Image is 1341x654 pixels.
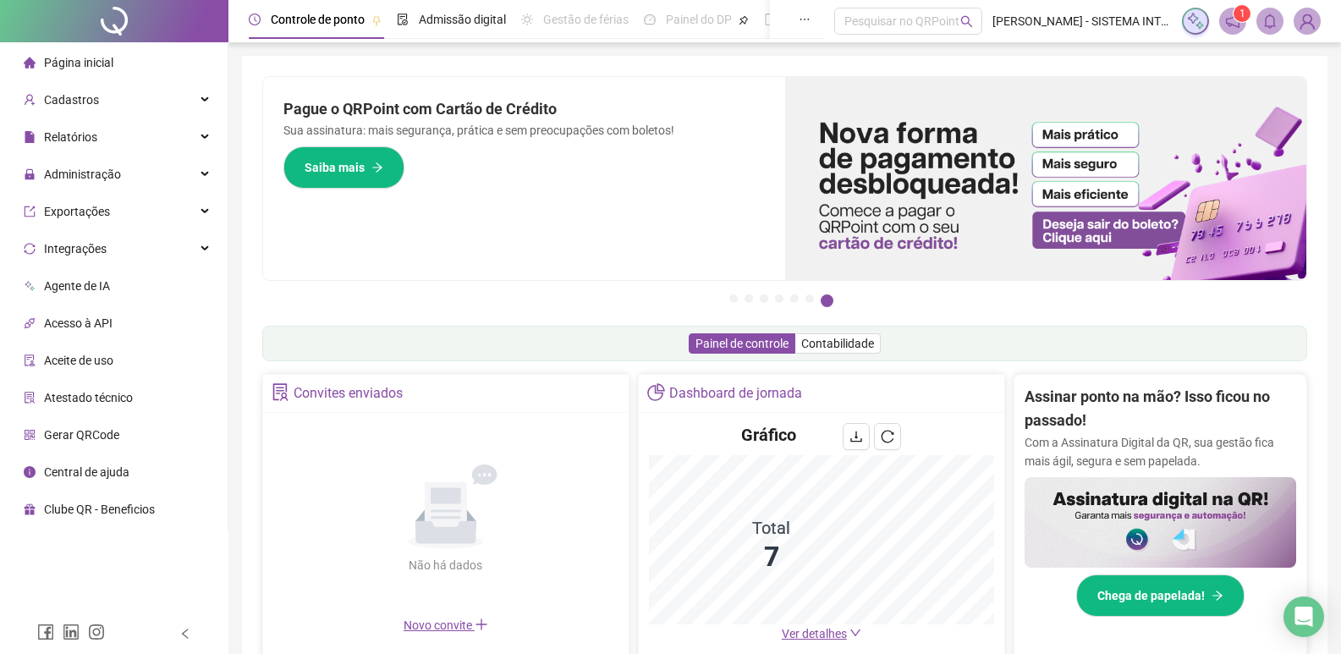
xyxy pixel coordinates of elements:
[1025,433,1296,470] p: Com a Assinatura Digital da QR, sua gestão fica mais ágil, segura e sem papelada.
[44,242,107,256] span: Integrações
[24,392,36,404] span: solution
[1076,574,1245,617] button: Chega de papelada!
[543,13,629,26] span: Gestão de férias
[1025,477,1296,568] img: banner%2F02c71560-61a6-44d4-94b9-c8ab97240462.png
[1186,12,1205,30] img: sparkle-icon.fc2bf0ac1784a2077858766a79e2daf3.svg
[44,130,97,144] span: Relatórios
[24,206,36,217] span: export
[283,97,765,121] h2: Pague o QRPoint com Cartão de Crédito
[368,556,524,574] div: Não há dados
[271,13,365,26] span: Controle de ponto
[1262,14,1278,29] span: bell
[371,162,383,173] span: arrow-right
[669,379,802,408] div: Dashboard de jornada
[1239,8,1245,19] span: 1
[44,428,119,442] span: Gerar QRCode
[647,383,665,401] span: pie-chart
[1234,5,1250,22] sup: 1
[24,429,36,441] span: qrcode
[24,131,36,143] span: file
[785,77,1307,280] img: banner%2F096dab35-e1a4-4d07-87c2-cf089f3812bf.png
[294,379,403,408] div: Convites enviados
[1225,14,1240,29] span: notification
[44,205,110,218] span: Exportações
[960,15,973,28] span: search
[44,465,129,479] span: Central de ajuda
[371,15,382,25] span: pushpin
[44,93,99,107] span: Cadastros
[24,57,36,69] span: home
[283,146,404,189] button: Saiba mais
[1025,385,1296,433] h2: Assinar ponto na mão? Isso ficou no passado!
[272,383,289,401] span: solution
[739,15,749,25] span: pushpin
[790,294,799,303] button: 5
[745,294,753,303] button: 2
[801,337,874,350] span: Contabilidade
[249,14,261,25] span: clock-circle
[404,618,488,632] span: Novo convite
[729,294,738,303] button: 1
[1212,590,1223,602] span: arrow-right
[305,158,365,177] span: Saiba mais
[821,294,833,307] button: 7
[644,14,656,25] span: dashboard
[24,466,36,478] span: info-circle
[24,354,36,366] span: audit
[775,294,783,303] button: 4
[760,294,768,303] button: 3
[397,14,409,25] span: file-done
[782,627,847,640] span: Ver detalhes
[782,627,861,640] a: Ver detalhes down
[63,624,80,640] span: linkedin
[44,279,110,293] span: Agente de IA
[475,618,488,631] span: plus
[88,624,105,640] span: instagram
[179,628,191,640] span: left
[992,12,1172,30] span: [PERSON_NAME] - SISTEMA INTEGRADO DE SAUDE ORAL LTDA
[44,354,113,367] span: Aceite de uso
[695,337,789,350] span: Painel de controle
[44,391,133,404] span: Atestado técnico
[1283,596,1324,637] div: Open Intercom Messenger
[666,13,732,26] span: Painel do DP
[799,14,811,25] span: ellipsis
[849,627,861,639] span: down
[881,430,894,443] span: reload
[805,294,814,303] button: 6
[24,243,36,255] span: sync
[44,168,121,181] span: Administração
[1097,586,1205,605] span: Chega de papelada!
[521,14,533,25] span: sun
[24,168,36,180] span: lock
[44,503,155,516] span: Clube QR - Beneficios
[44,316,113,330] span: Acesso à API
[24,94,36,106] span: user-add
[44,56,113,69] span: Página inicial
[283,121,765,140] p: Sua assinatura: mais segurança, prática e sem preocupações com boletos!
[764,14,776,25] span: book
[419,13,506,26] span: Admissão digital
[1294,8,1320,34] img: 91448
[849,430,863,443] span: download
[741,423,796,447] h4: Gráfico
[37,624,54,640] span: facebook
[24,317,36,329] span: api
[24,503,36,515] span: gift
